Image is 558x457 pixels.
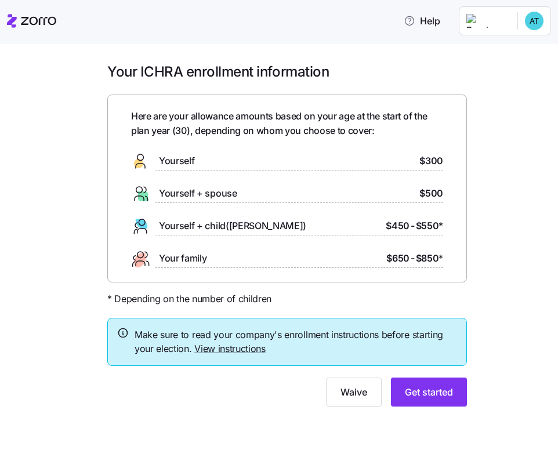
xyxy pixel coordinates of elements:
img: Employer logo [466,14,508,28]
button: Waive [326,378,382,407]
span: Waive [340,385,367,399]
span: Make sure to read your company's enrollment instructions before starting your election. [135,328,457,357]
span: Get started [405,385,453,399]
h1: Your ICHRA enrollment information [107,63,467,81]
span: Yourself + spouse [159,186,237,201]
span: Here are your allowance amounts based on your age at the start of the plan year ( 30 ), depending... [131,109,443,138]
span: Your family [159,251,206,266]
span: $850 [416,251,443,266]
span: $500 [419,186,443,201]
span: $650 [386,251,410,266]
span: Help [404,14,440,28]
span: - [411,219,415,233]
span: - [411,251,415,266]
a: View instructions [194,343,266,354]
button: Get started [391,378,467,407]
span: $450 [386,219,410,233]
span: Yourself + child([PERSON_NAME]) [159,219,306,233]
span: * Depending on the number of children [107,292,271,306]
span: $300 [419,154,443,168]
button: Help [394,9,450,32]
span: $550 [416,219,443,233]
img: 119da9b09e10e96eb69a6652d8b44c65 [525,12,543,30]
span: Yourself [159,154,194,168]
